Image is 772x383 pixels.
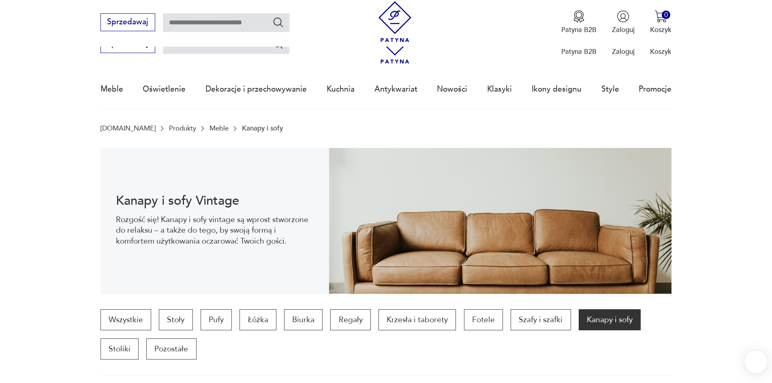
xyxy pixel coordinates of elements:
[101,338,139,359] a: Stoliki
[662,11,670,19] div: 0
[101,13,155,31] button: Sprzedawaj
[101,124,156,132] a: [DOMAIN_NAME]
[159,309,192,330] a: Stoły
[601,71,619,108] a: Style
[579,309,641,330] a: Kanapy i sofy
[612,10,635,34] button: Zaloguj
[612,25,635,34] p: Zaloguj
[654,10,667,23] img: Ikona koszyka
[210,124,229,132] a: Meble
[201,309,232,330] a: Pufy
[272,38,284,50] button: Szukaj
[639,71,671,108] a: Promocje
[374,71,417,108] a: Antykwariat
[437,71,467,108] a: Nowości
[464,309,503,330] a: Fotele
[379,309,456,330] a: Krzesła i taborety
[101,309,151,330] a: Wszystkie
[612,47,635,56] p: Zaloguj
[330,309,370,330] a: Regały
[650,47,671,56] p: Koszyk
[573,10,585,23] img: Ikona medalu
[272,16,284,28] button: Szukaj
[242,124,283,132] p: Kanapy i sofy
[487,71,512,108] a: Klasyki
[169,124,196,132] a: Produkty
[143,71,186,108] a: Oświetlenie
[101,71,123,108] a: Meble
[650,10,671,34] button: 0Koszyk
[561,10,597,34] button: Patyna B2B
[744,351,767,373] iframe: Smartsupp widget button
[146,338,196,359] a: Pozostałe
[205,71,307,108] a: Dekoracje i przechowywanie
[116,195,313,207] h1: Kanapy i sofy Vintage
[561,47,597,56] p: Patyna B2B
[101,19,155,26] a: Sprzedawaj
[116,214,313,246] p: Rozgość się! Kanapy i sofy vintage są wprost stworzone do relaksu – a także do tego, by swoją for...
[561,25,597,34] p: Patyna B2B
[511,309,571,330] a: Szafy i szafki
[561,10,597,34] a: Ikona medaluPatyna B2B
[329,148,672,294] img: 4dcd11543b3b691785adeaf032051535.jpg
[617,10,629,23] img: Ikonka użytkownika
[327,71,355,108] a: Kuchnia
[374,1,415,42] img: Patyna - sklep z meblami i dekoracjami vintage
[532,71,582,108] a: Ikony designu
[284,309,323,330] a: Biurka
[240,309,276,330] a: Łóżka
[650,25,671,34] p: Koszyk
[101,41,155,48] a: Sprzedawaj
